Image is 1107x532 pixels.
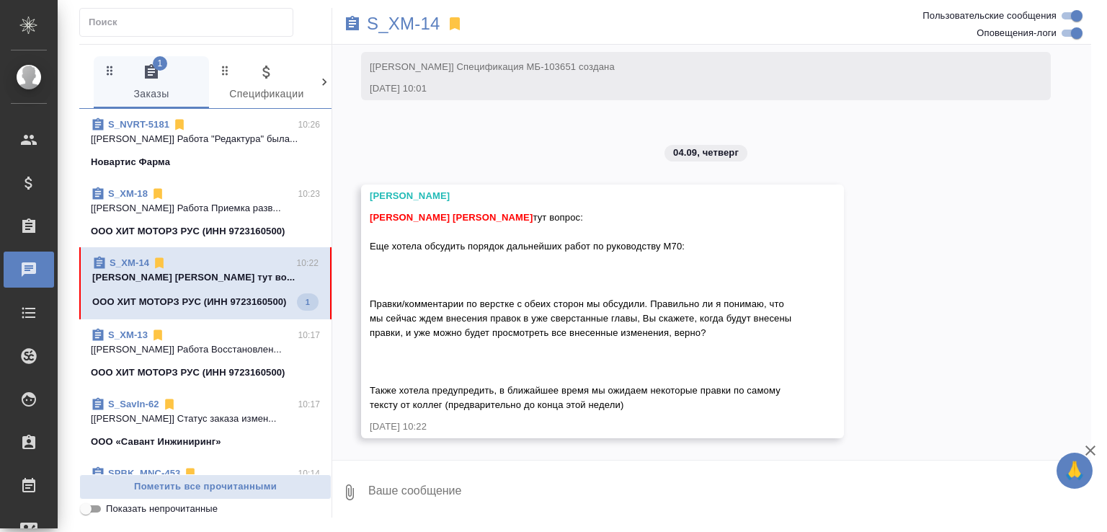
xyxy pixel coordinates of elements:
div: [DATE] 10:22 [370,420,793,434]
p: ООО ХИТ МОТОРЗ РУС (ИНН 9723160500) [91,365,285,380]
p: [[PERSON_NAME]] Работа Восстановлен... [91,342,320,357]
svg: Отписаться [151,187,165,201]
span: [PERSON_NAME] [453,212,533,223]
p: ООО ХИТ МОТОРЗ РУС (ИНН 9723160500) [92,295,287,309]
span: 1 [297,295,319,309]
div: SPBK_MNC-45310:14[[PERSON_NAME]] Статус заказа изменен на...ООО "МЕРКАТУС НОВА КОМПАНИ" [79,458,332,527]
span: 1 [153,56,167,71]
a: S_XM-14 [367,17,440,31]
a: S_XM-13 [108,329,148,340]
span: [[PERSON_NAME]] Спецификация МБ-103651 создана [370,61,615,72]
span: Заказы [102,63,200,103]
p: 10:22 [296,256,319,270]
input: Поиск [89,12,293,32]
p: ООО ХИТ МОТОРЗ РУС (ИНН 9723160500) [91,224,285,239]
p: 10:23 [298,187,320,201]
p: Новартис Фарма [91,155,170,169]
div: [PERSON_NAME] [370,189,793,203]
span: Пользовательские сообщения [922,9,1057,23]
span: [PERSON_NAME] [370,212,450,223]
button: 🙏 [1057,453,1093,489]
a: S_XM-18 [108,188,148,199]
div: S_SavIn-6210:17[[PERSON_NAME]] Статус заказа измен...ООО «Савант Инжиниринг» [79,389,332,458]
span: Показать непрочитанные [106,502,218,516]
p: ООО «Савант Инжиниринг» [91,435,221,449]
div: S_XM-1410:22[PERSON_NAME] [PERSON_NAME] тут во...ООО ХИТ МОТОРЗ РУС (ИНН 9723160500)1 [79,247,332,319]
span: Оповещения-логи [977,26,1057,40]
a: S_XM-14 [110,257,149,268]
a: SPBK_MNC-453 [108,468,180,479]
p: 10:17 [298,328,320,342]
p: [[PERSON_NAME]] Работа Приемка разв... [91,201,320,216]
svg: Отписаться [151,328,165,342]
p: [PERSON_NAME] [PERSON_NAME] тут во... [92,270,319,285]
div: S_XM-1310:17[[PERSON_NAME]] Работа Восстановлен...ООО ХИТ МОТОРЗ РУС (ИНН 9723160500) [79,319,332,389]
p: 10:17 [298,397,320,412]
div: S_NVRT-518110:26[[PERSON_NAME]] Работа "Редактура" была...Новартис Фарма [79,109,332,178]
p: [[PERSON_NAME]] Работа "Редактура" была... [91,132,320,146]
span: Спецификации [218,63,316,103]
p: [[PERSON_NAME]] Статус заказа измен... [91,412,320,426]
div: [DATE] 10:01 [370,81,1000,96]
svg: Зажми и перетащи, чтобы поменять порядок вкладок [103,63,117,77]
span: Пометить все прочитанными [87,479,324,495]
button: Пометить все прочитанными [79,474,332,500]
svg: Отписаться [152,256,166,270]
svg: Отписаться [183,466,197,481]
svg: Отписаться [172,118,187,132]
a: S_NVRT-5181 [108,119,169,130]
svg: Зажми и перетащи, чтобы поменять порядок вкладок [218,63,232,77]
a: S_SavIn-62 [108,399,159,409]
p: 04.09, четверг [673,146,739,160]
svg: Отписаться [162,397,177,412]
div: S_XM-1810:23[[PERSON_NAME]] Работа Приемка разв...ООО ХИТ МОТОРЗ РУС (ИНН 9723160500) [79,178,332,247]
p: 10:26 [298,118,320,132]
span: тут вопрос: Еще хотела обсудить порядок дальнейших работ по руководству М70: Правки/комментарии п... [370,212,794,410]
p: 10:14 [298,466,320,481]
span: 🙏 [1062,456,1087,486]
